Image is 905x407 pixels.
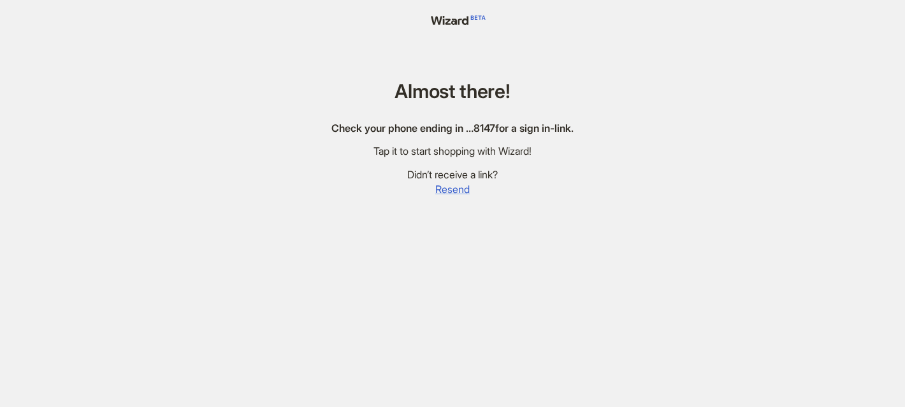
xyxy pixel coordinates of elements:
[331,81,574,102] h1: Almost there!
[331,145,574,158] div: Tap it to start shopping with Wizard!
[435,183,470,196] span: Resend
[331,122,574,135] div: Check your phone ending in … 8147 for a sign in-link.
[435,182,470,197] button: Resend
[331,168,574,182] div: Didn’t receive a link?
